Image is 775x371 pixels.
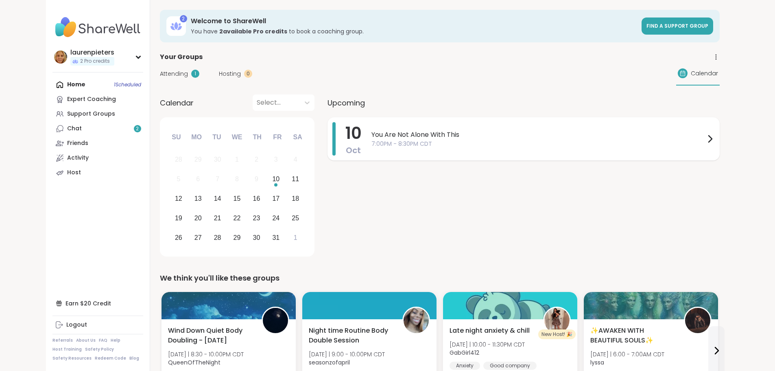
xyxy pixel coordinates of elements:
div: 26 [175,232,182,243]
a: Safety Resources [52,356,92,361]
a: Logout [52,318,143,332]
div: 24 [272,213,279,224]
div: Expert Coaching [67,95,116,103]
div: Not available Wednesday, October 1st, 2025 [228,151,246,169]
a: About Us [76,338,96,343]
div: Choose Wednesday, October 22nd, 2025 [228,209,246,227]
div: 31 [272,232,279,243]
div: Choose Saturday, October 11th, 2025 [287,171,304,188]
b: 2 available Pro credit s [219,27,287,35]
span: [DATE] | 6:00 - 7:00AM CDT [590,350,664,358]
span: 2 [136,125,139,132]
span: [DATE] | 9:00 - 10:00PM CDT [309,350,385,358]
span: You Are Not Alone With This [371,130,705,140]
a: Redeem Code [95,356,126,361]
b: seasonzofapril [309,358,350,367]
span: Your Groups [160,52,203,62]
div: Choose Friday, October 17th, 2025 [267,190,285,208]
a: Activity [52,151,143,165]
div: 16 [253,193,260,204]
span: Find a support group [646,22,708,29]
div: 9 [255,173,258,184]
div: 1 [191,70,199,78]
h3: You have to book a coaching group. [191,27,637,35]
span: ✨AWAKEN WITH BEAUTIFUL SOULS✨ [590,326,675,345]
span: Wind Down Quiet Body Doubling - [DATE] [168,326,253,345]
div: 19 [175,213,182,224]
div: 8 [235,173,239,184]
div: month 2025-10 [169,150,305,247]
a: Safety Policy [85,347,114,352]
div: laurenpieters [70,48,114,57]
div: Choose Monday, October 27th, 2025 [189,229,207,246]
div: 2 [180,15,187,22]
span: Calendar [691,69,718,78]
span: Calendar [160,97,194,108]
div: Choose Saturday, October 18th, 2025 [287,190,304,208]
div: Not available Wednesday, October 8th, 2025 [228,171,246,188]
span: Late night anxiety & chill [450,326,530,336]
span: Oct [346,145,361,156]
div: 30 [214,154,221,165]
h3: Welcome to ShareWell [191,17,637,26]
div: 4 [294,154,297,165]
div: Host [67,169,81,177]
div: Anxiety [450,362,480,370]
div: 0 [244,70,252,78]
img: ShareWell Nav Logo [52,13,143,42]
div: We think you'll like these groups [160,272,720,284]
div: Choose Monday, October 13th, 2025 [189,190,207,208]
div: 12 [175,193,182,204]
div: Good company [483,362,537,370]
div: Not available Sunday, October 5th, 2025 [170,171,188,188]
a: Host Training [52,347,82,352]
div: Activity [67,154,89,162]
a: Referrals [52,338,73,343]
div: Earn $20 Credit [52,296,143,311]
div: Not available Monday, September 29th, 2025 [189,151,207,169]
div: Th [248,128,266,146]
div: 13 [194,193,202,204]
img: QueenOfTheNight [263,308,288,333]
div: Not available Saturday, October 4th, 2025 [287,151,304,169]
div: Choose Tuesday, October 21st, 2025 [209,209,226,227]
div: Choose Saturday, November 1st, 2025 [287,229,304,246]
div: Choose Friday, October 31st, 2025 [267,229,285,246]
img: GabGirl412 [544,308,570,333]
div: Choose Saturday, October 25th, 2025 [287,209,304,227]
div: Su [167,128,185,146]
div: 7 [216,173,219,184]
img: lyssa [685,308,710,333]
div: Choose Wednesday, October 15th, 2025 [228,190,246,208]
span: 10 [345,122,362,145]
div: 3 [274,154,278,165]
div: Choose Thursday, October 30th, 2025 [248,229,265,246]
span: 7:00PM - 8:30PM CDT [371,140,705,148]
div: Chat [67,125,82,133]
div: New Host! 🎉 [538,329,576,339]
div: Choose Tuesday, October 28th, 2025 [209,229,226,246]
div: Friends [67,139,88,147]
a: Help [111,338,120,343]
div: Choose Sunday, October 26th, 2025 [170,229,188,246]
div: 30 [253,232,260,243]
div: 28 [214,232,221,243]
a: Host [52,165,143,180]
a: Support Groups [52,107,143,121]
div: Choose Monday, October 20th, 2025 [189,209,207,227]
div: Sa [288,128,306,146]
img: seasonzofapril [404,308,429,333]
div: 20 [194,213,202,224]
div: Not available Tuesday, September 30th, 2025 [209,151,226,169]
b: QueenOfTheNight [168,358,220,367]
div: 27 [194,232,202,243]
span: Attending [160,70,188,78]
div: 29 [234,232,241,243]
span: Hosting [219,70,241,78]
img: laurenpieters [54,50,67,64]
div: Not available Thursday, October 9th, 2025 [248,171,265,188]
div: Choose Wednesday, October 29th, 2025 [228,229,246,246]
div: 5 [177,173,180,184]
div: Not available Sunday, September 28th, 2025 [170,151,188,169]
div: 2 [255,154,258,165]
